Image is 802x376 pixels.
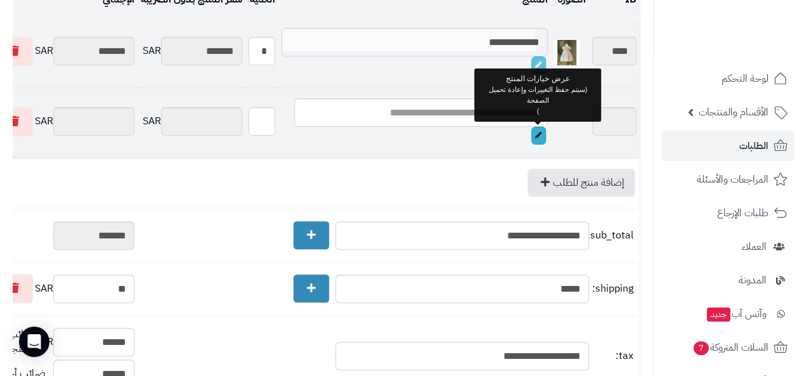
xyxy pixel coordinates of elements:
[554,40,579,65] img: 1706604034-eb56f45d-ce6a-4116-b57f-7cade2d040c5-40x40.jpg
[661,164,794,195] a: المراجعات والأسئلة
[474,68,601,122] div: عرض خيارات المنتج
[141,107,242,136] div: SAR
[699,103,768,121] span: الأقسام والمنتجات
[721,70,768,88] span: لوحة التحكم
[716,36,790,62] img: logo-2.png
[707,308,730,321] span: جديد
[661,198,794,228] a: طلبات الإرجاع
[141,37,242,65] div: SAR
[488,86,587,115] span: (سيتم حفظ التغييرات وإعادة تحميل الصفحة )
[661,231,794,262] a: العملاء
[742,238,766,256] span: العملاء
[739,137,768,155] span: الطلبات
[592,282,633,296] span: shipping:
[661,332,794,363] a: السلات المتروكة7
[661,299,794,329] a: وآتس آبجديد
[592,349,633,363] span: tax:
[661,131,794,161] a: الطلبات
[19,327,49,357] div: Open Intercom Messenger
[661,265,794,295] a: المدونة
[661,63,794,94] a: لوحة التحكم
[706,305,766,323] span: وآتس آب
[697,171,768,188] span: المراجعات والأسئلة
[592,228,633,243] span: sub_total:
[694,341,709,355] span: 7
[692,339,768,356] span: السلات المتروكة
[739,271,766,289] span: المدونة
[717,204,768,222] span: طلبات الإرجاع
[527,169,635,197] a: إضافة منتج للطلب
